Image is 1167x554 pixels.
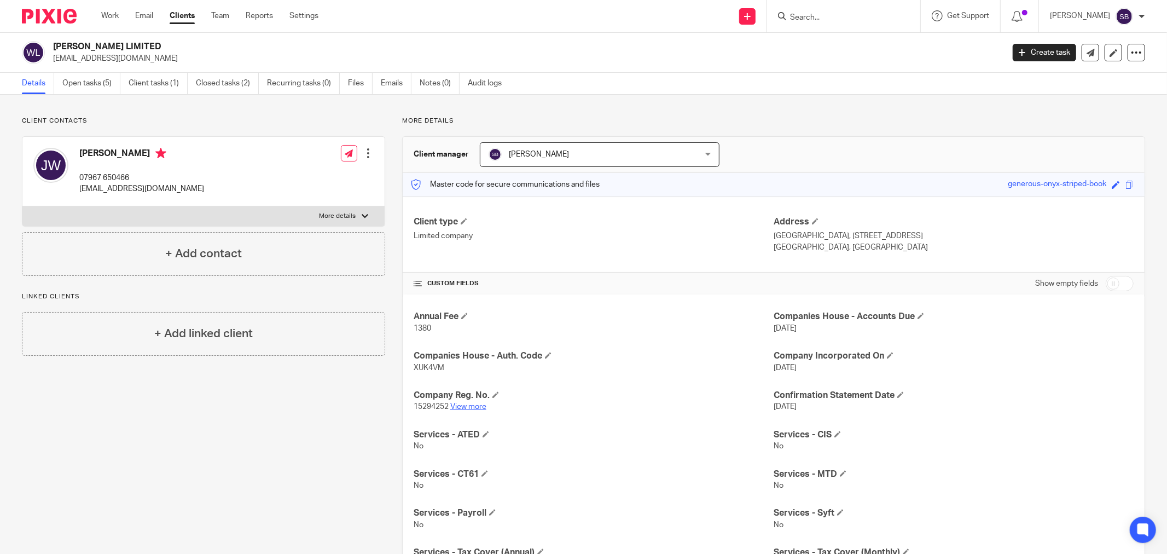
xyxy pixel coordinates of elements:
[22,9,77,24] img: Pixie
[947,12,989,20] span: Get Support
[402,117,1145,125] p: More details
[289,10,318,21] a: Settings
[414,390,774,401] h4: Company Reg. No.
[246,10,273,21] a: Reports
[414,325,431,332] span: 1380
[774,469,1134,480] h4: Services - MTD
[420,73,460,94] a: Notes (0)
[22,41,45,64] img: svg%3E
[774,364,797,372] span: [DATE]
[154,325,253,342] h4: + Add linked client
[450,403,486,411] a: View more
[414,350,774,362] h4: Companies House - Auth. Code
[774,521,783,529] span: No
[774,325,797,332] span: [DATE]
[129,73,188,94] a: Client tasks (1)
[789,13,887,23] input: Search
[22,292,385,301] p: Linked clients
[774,242,1134,253] p: [GEOGRAPHIC_DATA], [GEOGRAPHIC_DATA]
[414,311,774,322] h4: Annual Fee
[414,230,774,241] p: Limited company
[155,148,166,159] i: Primary
[101,10,119,21] a: Work
[79,172,204,183] p: 07967 650466
[414,442,423,450] span: No
[165,245,242,262] h4: + Add contact
[774,482,783,489] span: No
[79,183,204,194] p: [EMAIL_ADDRESS][DOMAIN_NAME]
[774,507,1134,519] h4: Services - Syft
[22,73,54,94] a: Details
[414,521,423,529] span: No
[135,10,153,21] a: Email
[381,73,411,94] a: Emails
[348,73,373,94] a: Files
[320,212,356,221] p: More details
[196,73,259,94] a: Closed tasks (2)
[774,350,1134,362] h4: Company Incorporated On
[414,507,774,519] h4: Services - Payroll
[1035,278,1098,289] label: Show empty fields
[489,148,502,161] img: svg%3E
[468,73,510,94] a: Audit logs
[414,216,774,228] h4: Client type
[414,149,469,160] h3: Client manager
[1013,44,1076,61] a: Create task
[774,311,1134,322] h4: Companies House - Accounts Due
[53,53,996,64] p: [EMAIL_ADDRESS][DOMAIN_NAME]
[267,73,340,94] a: Recurring tasks (0)
[411,179,600,190] p: Master code for secure communications and files
[53,41,808,53] h2: [PERSON_NAME] LIMITED
[774,230,1134,241] p: [GEOGRAPHIC_DATA], [STREET_ADDRESS]
[33,148,68,183] img: svg%3E
[774,442,783,450] span: No
[414,482,423,489] span: No
[414,279,774,288] h4: CUSTOM FIELDS
[774,403,797,411] span: [DATE]
[774,429,1134,441] h4: Services - CIS
[414,403,449,411] span: 15294252
[170,10,195,21] a: Clients
[509,151,569,158] span: [PERSON_NAME]
[774,216,1134,228] h4: Address
[62,73,120,94] a: Open tasks (5)
[414,364,444,372] span: XUK4VM
[1050,10,1110,21] p: [PERSON_NAME]
[1116,8,1133,25] img: svg%3E
[1008,178,1106,191] div: generous-onyx-striped-book
[414,469,774,480] h4: Services - CT61
[79,148,204,161] h4: [PERSON_NAME]
[774,390,1134,401] h4: Confirmation Statement Date
[211,10,229,21] a: Team
[414,429,774,441] h4: Services - ATED
[22,117,385,125] p: Client contacts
